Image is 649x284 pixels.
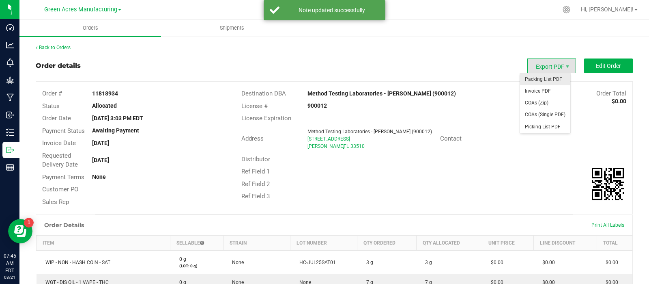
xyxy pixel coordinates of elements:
th: Strain [223,236,290,251]
p: (LOT: 0 g) [175,263,219,269]
inline-svg: Monitoring [6,59,14,67]
span: License # [241,102,268,110]
span: Order Date [42,115,71,122]
span: Ref Field 2 [241,180,270,188]
inline-svg: Manufacturing [6,93,14,102]
inline-svg: Inbound [6,111,14,119]
span: Destination DBA [241,90,286,97]
strong: Allocated [92,102,117,109]
span: Payment Status [42,127,85,134]
strong: None [92,173,106,180]
li: COAs (Single PDF) [520,109,570,121]
th: Line Discount [533,236,597,251]
iframe: Resource center unread badge [24,218,34,228]
inline-svg: Analytics [6,41,14,49]
strong: Method Testing Laboratories - [PERSON_NAME] (900012) [307,90,456,97]
span: Edit Order [596,63,621,69]
li: COAs (Zip) [520,97,570,109]
th: Total [597,236,632,251]
h1: Order Details [44,222,84,228]
span: Contact [440,135,462,142]
th: Qty Ordered [357,236,416,251]
span: Shipments [209,24,255,32]
span: Green Acres Manufacturing [44,6,117,13]
span: [STREET_ADDRESS] [307,136,350,142]
span: , [343,143,344,149]
span: Address [241,135,264,142]
th: Sellable [170,236,223,251]
span: Invoice Date [42,139,76,147]
span: Orders [72,24,109,32]
span: Print All Labels [591,222,624,228]
strong: [DATE] [92,157,109,163]
span: FL [344,143,349,149]
span: Distributor [241,156,270,163]
inline-svg: Reports [6,163,14,171]
span: WIP - NON - HASH COIN - SAT [41,260,110,265]
span: Ref Field 1 [241,168,270,175]
span: Method Testing Laboratories - [PERSON_NAME] (900012) [307,129,432,134]
strong: $0.00 [612,98,626,104]
span: 3 g [421,260,432,265]
th: Lot Number [290,236,357,251]
span: $0.00 [487,260,503,265]
th: Unit Price [482,236,533,251]
inline-svg: Inventory [6,128,14,137]
span: Requested Delivery Date [42,152,78,169]
a: Back to Orders [36,45,71,50]
span: License Expiration [241,115,291,122]
div: Manage settings [561,6,572,13]
span: [PERSON_NAME] [307,143,344,149]
span: 33510 [350,143,365,149]
div: Order details [36,61,81,71]
p: 07:45 AM EDT [4,252,16,274]
li: Packing List PDF [520,74,570,85]
th: Qty Allocated [416,236,482,251]
div: Note updated successfully [284,6,379,14]
span: 0 g [175,256,186,262]
span: $0.00 [538,260,555,265]
li: Invoice PDF [520,85,570,97]
iframe: Resource center [8,219,32,243]
span: Order Total [596,90,626,97]
span: Ref Field 3 [241,193,270,200]
strong: [DATE] 3:03 PM EDT [92,115,143,121]
inline-svg: Grow [6,76,14,84]
th: Item [37,236,170,251]
span: 3 g [362,260,373,265]
p: 08/21 [4,274,16,280]
span: None [228,260,244,265]
img: Scan me! [592,168,624,200]
li: Export PDF [527,59,576,73]
inline-svg: Dashboard [6,24,14,32]
span: Customer PO [42,186,78,193]
span: Status [42,102,60,110]
span: Sales Rep [42,198,69,206]
li: Picking List PDF [520,121,570,133]
strong: 11818934 [92,90,118,97]
span: Order # [42,90,62,97]
span: HC-JUL25SAT01 [295,260,336,265]
strong: 900012 [307,102,327,109]
span: $0.00 [602,260,618,265]
strong: Awaiting Payment [92,127,139,134]
qrcode: 11818934 [592,168,624,200]
span: Hi, [PERSON_NAME]! [581,6,634,13]
strong: [DATE] [92,140,109,146]
inline-svg: Outbound [6,146,14,154]
span: Payment Terms [42,173,84,181]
